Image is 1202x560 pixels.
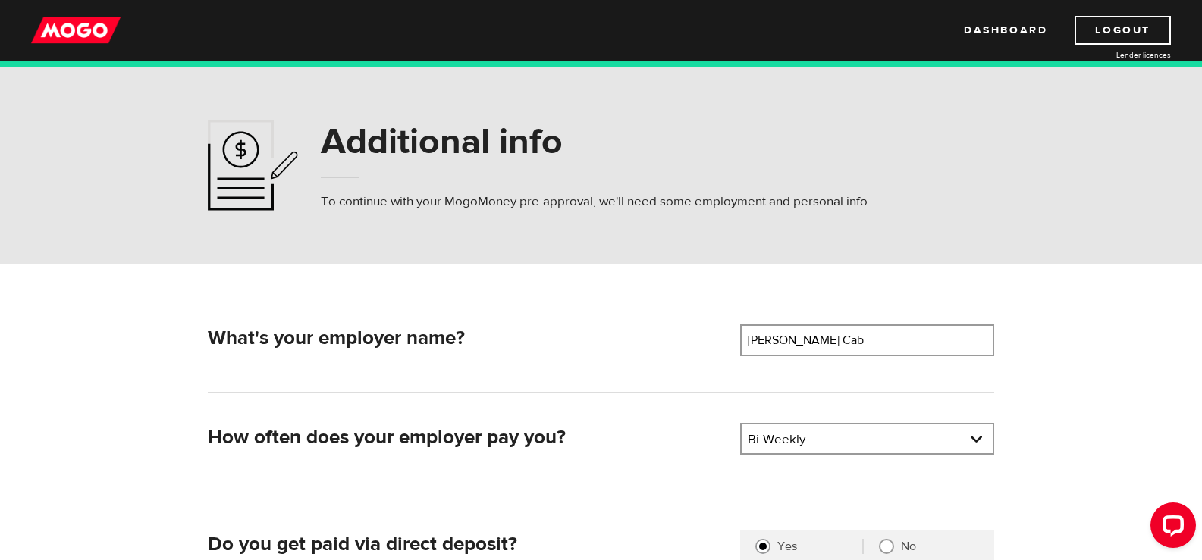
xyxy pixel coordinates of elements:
[879,539,894,554] input: No
[901,539,979,554] label: No
[755,539,770,554] input: Yes
[208,426,728,449] h2: How often does your employer pay you?
[1075,16,1171,45] a: Logout
[321,122,871,161] h1: Additional info
[321,192,871,211] p: To continue with your MogoMoney pre-approval, we'll need some employment and personal info.
[31,16,121,45] img: mogo_logo-11ee424be714fa7cbb0f0f49df9e16ec.png
[777,539,862,554] label: Yes
[208,533,728,556] h2: Do you get paid via direct deposit?
[1057,49,1171,61] a: Lender licences
[208,120,298,211] img: application-ef4f7aff46a5c1a1d42a38d909f5b40b.svg
[1138,496,1202,560] iframe: LiveChat chat widget
[208,327,728,350] h2: What's your employer name?
[964,16,1047,45] a: Dashboard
